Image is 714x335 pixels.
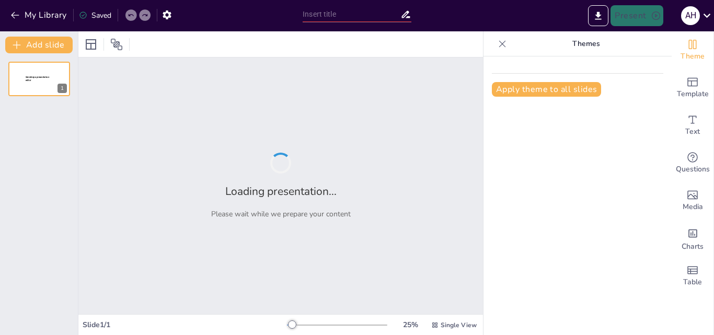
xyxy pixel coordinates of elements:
span: Media [683,201,703,213]
span: Template [677,88,709,100]
div: Saved [79,10,111,20]
div: 25 % [398,320,423,330]
span: Charts [682,241,704,252]
button: Apply theme to all slides [492,82,601,97]
div: Add charts and graphs [672,220,713,257]
button: My Library [8,7,71,24]
p: Themes [511,31,661,56]
span: Questions [676,164,710,175]
span: Theme [681,51,705,62]
div: Add text boxes [672,107,713,144]
input: Insert title [303,7,400,22]
div: Add images, graphics, shapes or video [672,182,713,220]
div: Add ready made slides [672,69,713,107]
span: Single View [441,321,477,329]
div: 1 [57,84,67,93]
div: Add a table [672,257,713,295]
div: 1 [8,62,70,96]
button: A H [681,5,700,26]
div: Layout [83,36,99,53]
div: A H [681,6,700,25]
button: Export to PowerPoint [588,5,608,26]
div: Get real-time input from your audience [672,144,713,182]
button: Present [611,5,663,26]
span: Sendsteps presentation editor [26,76,49,82]
span: Table [683,276,702,288]
h2: Loading presentation... [225,184,337,199]
div: Change the overall theme [672,31,713,69]
button: Add slide [5,37,73,53]
span: Text [685,126,700,137]
span: Position [110,38,123,51]
p: Please wait while we prepare your content [211,209,351,219]
div: Slide 1 / 1 [83,320,287,330]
